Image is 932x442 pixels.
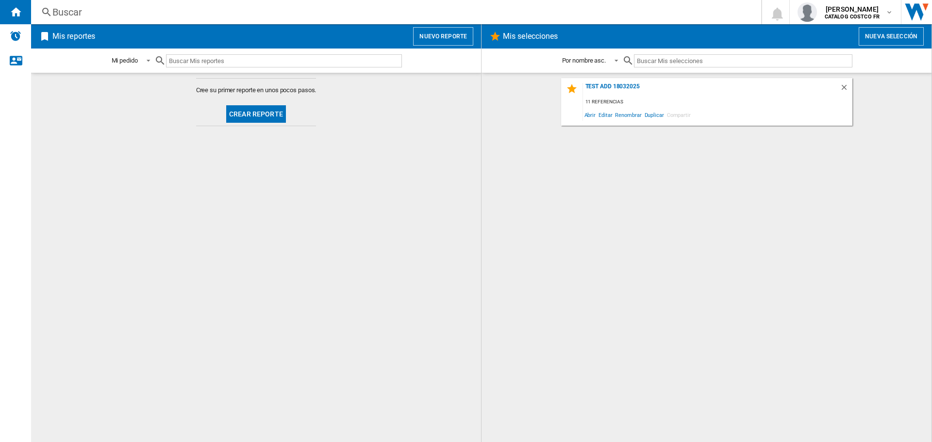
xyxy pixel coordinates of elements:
span: [PERSON_NAME] [825,4,880,14]
h2: Mis selecciones [501,27,560,46]
input: Buscar Mis reportes [166,54,402,67]
span: Abrir [583,108,598,121]
h2: Mis reportes [50,27,97,46]
button: Nuevo reporte [413,27,473,46]
img: alerts-logo.svg [10,30,21,42]
div: Test add 18032025 [583,83,840,96]
input: Buscar Mis selecciones [634,54,852,67]
button: Nueva selección [859,27,924,46]
span: Cree su primer reporte en unos pocos pasos. [196,86,316,95]
span: Renombrar [614,108,643,121]
span: Compartir [666,108,692,121]
span: Editar [597,108,614,121]
div: Buscar [52,5,736,19]
button: Crear reporte [226,105,286,123]
div: Por nombre asc. [562,57,606,64]
div: Borrar [840,83,852,96]
b: CATALOG COSTCO FR [825,14,880,20]
div: Mi pedido [112,57,138,64]
div: 11 referencias [583,96,852,108]
span: Duplicar [643,108,666,121]
img: profile.jpg [798,2,817,22]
